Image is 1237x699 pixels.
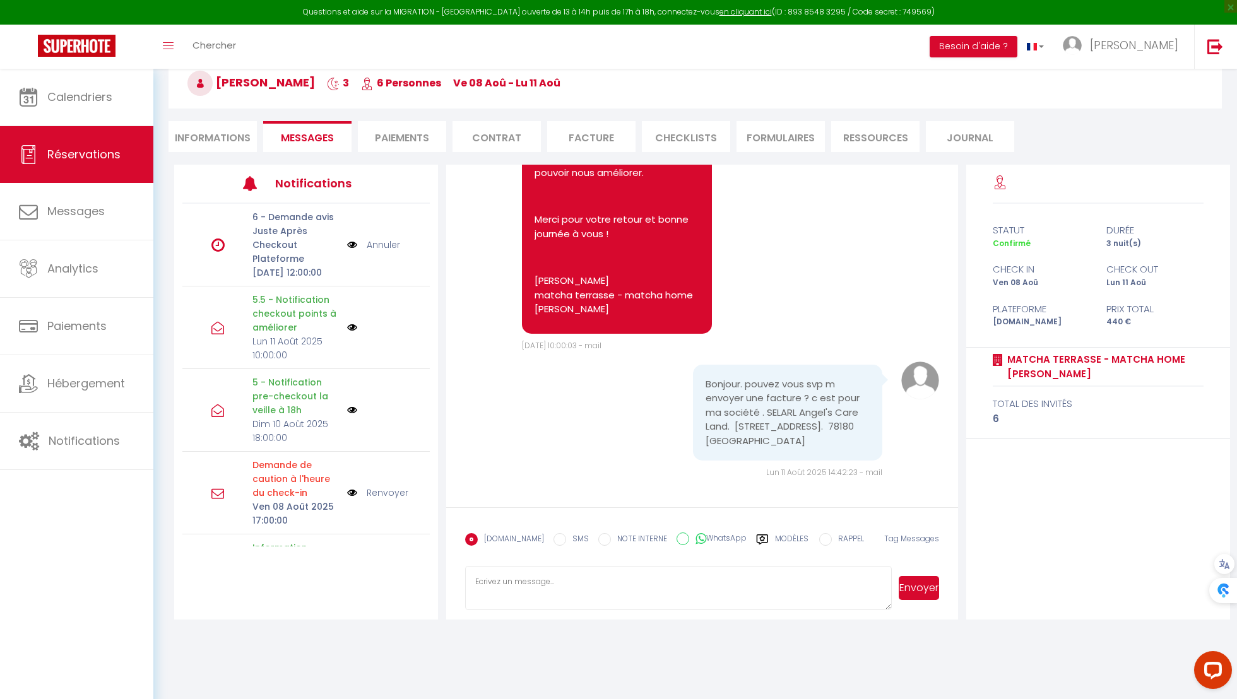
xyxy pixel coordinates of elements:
[252,417,339,445] p: Dim 10 Août 2025 18:00:00
[47,203,105,219] span: Messages
[642,121,730,152] li: CHECKLISTS
[252,500,339,527] p: Ven 08 Août 2025 17:00:00
[347,405,357,415] img: NO IMAGE
[831,121,920,152] li: Ressources
[985,223,1098,238] div: statut
[706,377,870,449] pre: Bonjour. pouvez vous svp m envoyer une facture ? c est pour ma société . SELARL Angel's Care Land...
[367,238,400,252] a: Annuler
[766,467,882,478] span: Lun 11 Août 2025 14:42:23 - mail
[611,533,667,547] label: NOTE INTERNE
[358,121,446,152] li: Paiements
[347,486,357,500] img: NO IMAGE
[252,266,339,279] p: [DATE] 12:00:00
[47,375,125,391] span: Hébergement
[183,25,246,69] a: Chercher
[522,340,601,351] span: [DATE] 10:00:03 - mail
[985,302,1098,317] div: Plateforme
[47,318,107,334] span: Paiements
[252,210,339,266] p: 6 - Demande avis Juste Après Checkout Plateforme
[275,169,378,197] h3: Notifications
[252,293,339,334] p: 5.5 - Notification checkout points à améliorer
[1098,238,1212,250] div: 3 nuit(s)
[1063,36,1082,55] img: ...
[993,396,1204,411] div: total des invités
[192,38,236,52] span: Chercher
[1098,316,1212,328] div: 440 €
[775,533,808,555] label: Modèles
[1053,25,1194,69] a: ... [PERSON_NAME]
[252,375,339,417] p: 5 - Notification pre-checkout la veille à 18h
[535,213,699,241] p: Merci pour votre retour et bonne journée à vous !
[993,411,1204,426] div: 6
[547,121,636,152] li: Facture
[327,76,349,90] span: 3
[985,277,1098,289] div: Ven 08 Aoû
[453,121,541,152] li: Contrat
[252,458,339,500] p: Motif d'échec d'envoi
[252,541,339,596] p: Information concernant le linge en cours de séchage
[478,533,544,547] label: [DOMAIN_NAME]
[930,36,1017,57] button: Besoin d'aide ?
[367,486,408,500] a: Renvoyer
[884,533,939,544] span: Tag Messages
[1184,646,1237,699] iframe: LiveChat chat widget
[187,74,315,90] span: [PERSON_NAME]
[252,334,339,362] p: Lun 11 Août 2025 10:00:00
[49,433,120,449] span: Notifications
[985,262,1098,277] div: check in
[1207,38,1223,54] img: logout
[926,121,1014,152] li: Journal
[985,316,1098,328] div: [DOMAIN_NAME]
[347,238,357,252] img: NO IMAGE
[689,532,747,546] label: WhatsApp
[47,89,112,105] span: Calendriers
[566,533,589,547] label: SMS
[281,131,334,145] span: Messages
[1098,262,1212,277] div: check out
[347,322,357,332] img: NO IMAGE
[361,76,441,90] span: 6 Personnes
[453,76,560,90] span: ve 08 Aoû - lu 11 Aoû
[901,361,939,399] img: avatar.png
[1098,223,1212,238] div: durée
[1003,352,1204,382] a: matcha terrasse - matcha home [PERSON_NAME]
[1098,277,1212,289] div: Lun 11 Aoû
[535,274,699,317] p: [PERSON_NAME] matcha terrasse - matcha home [PERSON_NAME]
[38,35,115,57] img: Super Booking
[169,121,257,152] li: Informations
[1098,302,1212,317] div: Prix total
[832,533,864,547] label: RAPPEL
[719,6,772,17] a: en cliquant ici
[737,121,825,152] li: FORMULAIRES
[1090,37,1178,53] span: [PERSON_NAME]
[47,261,98,276] span: Analytics
[899,576,939,600] button: Envoyer
[47,146,121,162] span: Réservations
[993,238,1031,249] span: Confirmé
